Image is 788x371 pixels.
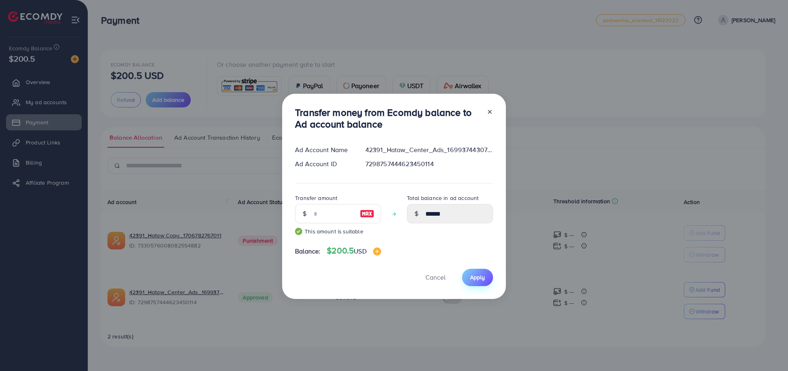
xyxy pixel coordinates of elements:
img: guide [295,228,302,235]
h3: Transfer money from Ecomdy balance to Ad account balance [295,107,480,130]
span: Balance: [295,247,320,256]
img: image [373,247,381,256]
label: Transfer amount [295,194,337,202]
label: Total balance in ad account [407,194,479,202]
h4: $200.5 [327,246,381,256]
button: Cancel [415,269,456,286]
div: 7298757444623450114 [359,159,499,169]
span: USD [354,247,366,256]
iframe: Chat [754,335,782,365]
small: This amount is suitable [295,227,381,235]
span: Apply [470,273,485,281]
div: Ad Account Name [289,145,359,155]
span: Cancel [425,273,446,282]
div: Ad Account ID [289,159,359,169]
button: Apply [462,269,493,286]
div: 42391_Hataw_Center_Ads_1699374430760 [359,145,499,155]
img: image [360,209,374,218]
